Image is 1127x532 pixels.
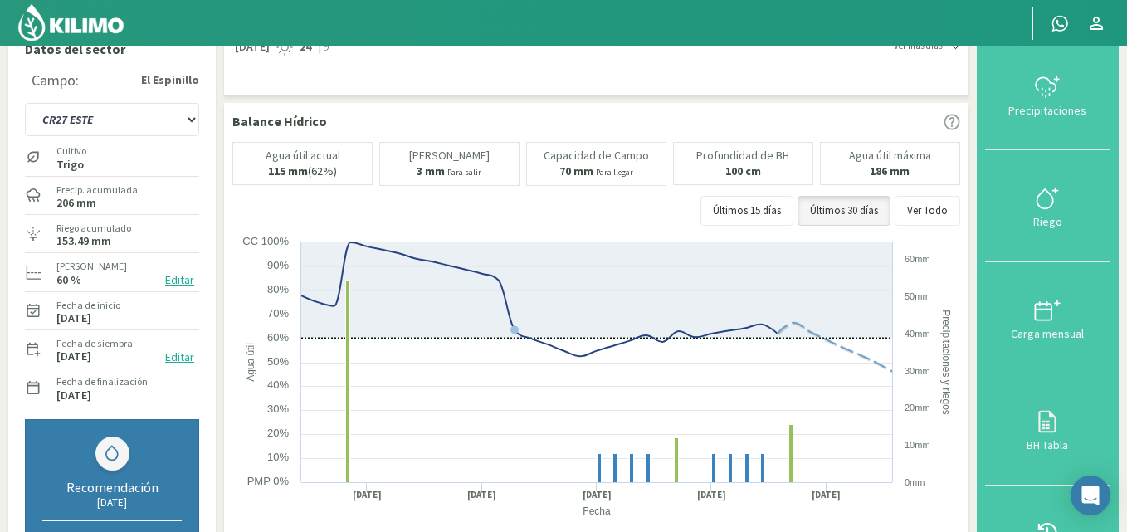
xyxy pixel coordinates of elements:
[544,149,649,162] p: Capacidad de Campo
[812,489,841,501] text: [DATE]
[895,196,960,226] button: Ver Todo
[56,183,138,198] label: Precip. acumulada
[56,351,91,362] label: [DATE]
[559,164,593,178] b: 70 mm
[417,164,445,178] b: 3 mm
[267,451,289,463] text: 10%
[696,149,789,162] p: Profundidad de BH
[160,271,199,290] button: Editar
[141,71,199,89] strong: El Espinillo
[245,343,256,382] text: Agua útil
[267,355,289,368] text: 50%
[56,144,86,159] label: Cultivo
[268,165,337,178] p: (62%)
[56,221,131,236] label: Riego acumulado
[42,479,182,495] div: Recomendación
[985,150,1110,261] button: Riego
[266,149,340,162] p: Agua útil actual
[267,378,289,391] text: 40%
[242,235,289,247] text: CC 100%
[247,475,290,487] text: PMP 0%
[849,149,931,162] p: Agua útil máxima
[905,366,930,376] text: 30mm
[1071,476,1110,515] div: Open Intercom Messenger
[268,164,308,178] b: 115 mm
[56,198,96,208] label: 206 mm
[985,262,1110,373] button: Carga mensual
[725,164,761,178] b: 100 cm
[353,489,382,501] text: [DATE]
[990,439,1105,451] div: BH Tabla
[17,2,125,42] img: Kilimo
[985,373,1110,485] button: BH Tabla
[905,254,930,264] text: 60mm
[42,495,182,510] div: [DATE]
[232,39,270,56] span: [DATE]
[232,111,327,131] p: Balance Hídrico
[905,440,930,450] text: 10mm
[56,236,111,246] label: 153.49 mm
[596,167,633,178] small: Para llegar
[447,167,481,178] small: Para salir
[319,39,321,56] span: |
[267,427,289,439] text: 20%
[905,329,930,339] text: 40mm
[25,39,199,59] p: Datos del sector
[56,374,148,389] label: Fecha de finalización
[467,489,496,501] text: [DATE]
[798,196,890,226] button: Últimos 30 días
[905,403,930,412] text: 20mm
[56,313,91,324] label: [DATE]
[56,336,133,351] label: Fecha de siembra
[905,291,930,301] text: 50mm
[56,275,81,286] label: 60 %
[583,489,612,501] text: [DATE]
[905,477,925,487] text: 0mm
[32,72,79,89] div: Campo:
[583,505,611,517] text: Fecha
[990,216,1105,227] div: Riego
[321,39,334,56] span: 9º
[267,403,289,415] text: 30%
[985,39,1110,150] button: Precipitaciones
[267,307,289,320] text: 70%
[267,259,289,271] text: 90%
[56,159,86,170] label: Trigo
[700,196,793,226] button: Últimos 15 días
[56,259,127,274] label: [PERSON_NAME]
[990,328,1105,339] div: Carga mensual
[409,149,490,162] p: [PERSON_NAME]
[56,298,120,313] label: Fecha de inicio
[300,39,316,54] strong: 24º
[267,283,289,295] text: 80%
[697,489,726,501] text: [DATE]
[267,331,289,344] text: 60%
[160,348,199,367] button: Editar
[940,310,952,415] text: Precipitaciones y riegos
[870,164,910,178] b: 186 mm
[894,39,943,53] span: Ver más días
[56,390,91,401] label: [DATE]
[990,105,1105,116] div: Precipitaciones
